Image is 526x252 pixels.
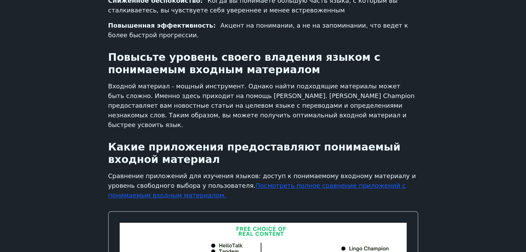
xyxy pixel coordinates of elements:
[108,51,418,76] h2: Повысьте уровень своего владения языком с понимаемым входным материалом
[108,171,418,200] p: Сравнение приложений для изучения языков: доступ к понимаемому входному материалу и уровень свобо...
[108,141,418,166] h2: Какие приложения предоставляют понимаемый входной материал
[108,22,216,29] span: Повышенная эффективность:
[108,81,418,130] p: Входной материал - мощный инструмент. Однако найти подходящие материалы может быть сложно. Именно...
[108,22,408,39] span: Акцент на понимании, а не на запоминании, что ведет к более быстрой прогрессии.
[108,182,406,199] a: Посмотреть полное сравнение приложений с понимаемым входным материалом.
